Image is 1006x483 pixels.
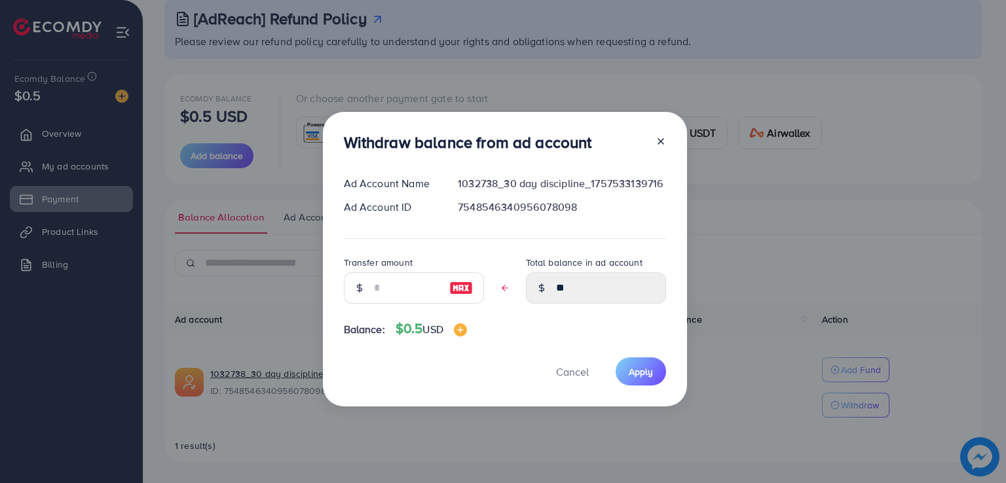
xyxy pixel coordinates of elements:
[333,176,448,191] div: Ad Account Name
[540,357,605,385] button: Cancel
[449,280,473,296] img: image
[344,133,592,152] h3: Withdraw balance from ad account
[447,200,676,215] div: 7548546340956078098
[629,365,653,378] span: Apply
[396,321,467,337] h4: $0.5
[344,322,385,337] span: Balance:
[616,357,666,385] button: Apply
[526,256,643,269] label: Total balance in ad account
[447,176,676,191] div: 1032738_30 day discipline_1757533139716
[333,200,448,215] div: Ad Account ID
[344,256,413,269] label: Transfer amount
[556,365,589,379] span: Cancel
[422,322,443,336] span: USD
[454,323,467,336] img: image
